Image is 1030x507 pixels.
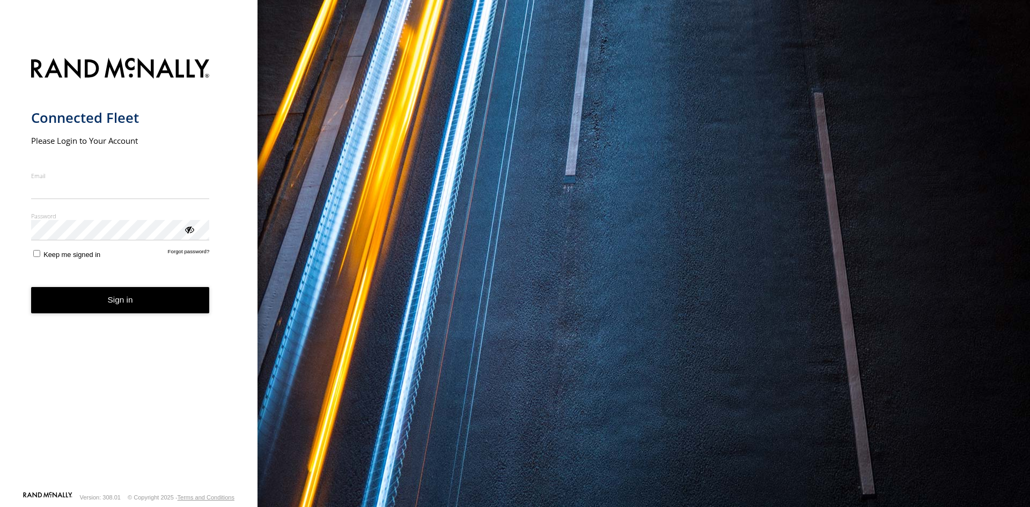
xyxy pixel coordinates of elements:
div: © Copyright 2025 - [128,494,234,501]
img: Rand McNally [31,56,210,83]
div: ViewPassword [183,224,194,234]
a: Visit our Website [23,492,72,503]
span: Keep me signed in [43,251,100,259]
button: Sign in [31,287,210,313]
a: Terms and Conditions [178,494,234,501]
label: Email [31,172,210,180]
form: main [31,52,227,491]
div: Version: 308.01 [80,494,121,501]
a: Forgot password? [168,248,210,259]
h1: Connected Fleet [31,109,210,127]
input: Keep me signed in [33,250,40,257]
label: Password [31,212,210,220]
h2: Please Login to Your Account [31,135,210,146]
